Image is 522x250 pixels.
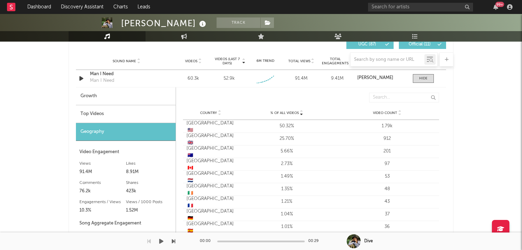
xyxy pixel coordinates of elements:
span: 🇩🇪 [188,216,193,221]
div: 8.91M [126,168,172,176]
div: Man I Need [90,77,114,84]
div: Dive [364,238,373,244]
div: 36 [339,223,436,230]
div: 00:00 [200,237,214,245]
div: 43 [339,198,436,205]
div: 50.32% [238,123,335,130]
div: 25.70% [238,135,335,142]
span: Country [200,111,217,115]
div: Top Videos [76,105,176,123]
div: 48 [339,186,436,193]
div: 1.35% [238,186,335,193]
div: Comments [79,179,126,187]
span: 🇫🇷 [188,203,193,208]
a: [PERSON_NAME] [357,76,406,80]
div: [GEOGRAPHIC_DATA] [186,170,235,184]
input: Search for artists [368,3,473,12]
div: 2.73% [238,160,335,167]
div: [PERSON_NAME] [121,17,208,29]
div: Sounds [79,231,126,239]
div: 52.9k [224,75,235,82]
div: 1.21% [238,198,335,205]
span: Video Count [373,111,397,115]
span: UGC ( 87 ) [351,42,383,47]
div: 1.04% [238,211,335,218]
div: [GEOGRAPHIC_DATA] [186,133,235,146]
div: [GEOGRAPHIC_DATA] [186,120,235,134]
div: 10.3% [79,206,126,215]
span: Official ( 11 ) [403,42,436,47]
div: Views / 1000 Posts [126,198,172,206]
div: 423k [126,187,172,195]
div: 5.66% [238,148,335,155]
div: 53 [339,173,436,180]
div: [GEOGRAPHIC_DATA] [186,145,235,159]
div: Videos [126,231,172,239]
div: 76.2k [79,187,126,195]
div: 60.3k [177,75,210,82]
span: 🇬🇧 [188,141,193,145]
div: Growth [76,87,176,105]
div: 9.41M [321,75,354,82]
div: 91.4M [285,75,318,82]
div: 1.49% [238,173,335,180]
span: 🇺🇸 [188,128,193,133]
input: Search... [369,93,439,102]
div: 97 [339,160,436,167]
div: 1.01% [238,223,335,230]
span: 🇦🇺 [188,153,193,158]
div: Shares [126,179,172,187]
div: 912 [339,135,436,142]
div: Likes [126,159,172,168]
div: Engagements / Views [79,198,126,206]
button: UGC(87) [346,40,394,49]
div: Video Engagement [79,148,172,156]
span: 🇪🇸 [188,229,193,233]
strong: [PERSON_NAME] [357,76,393,80]
button: Official(11) [399,40,446,49]
div: [GEOGRAPHIC_DATA] [186,221,235,234]
span: 🇮🇪 [188,191,193,195]
div: [GEOGRAPHIC_DATA] [186,195,235,209]
button: Track [217,17,260,28]
button: 99+ [493,4,498,10]
div: Song Aggregate Engagement [79,219,172,228]
div: [GEOGRAPHIC_DATA] [186,208,235,222]
input: Search by song name or URL [351,57,424,63]
span: 🇨🇦 [188,166,193,170]
div: Geography [76,123,176,141]
span: 🇳🇱 [188,178,193,183]
div: Views [79,159,126,168]
div: 91.4M [79,168,126,176]
div: 1.52M [126,206,172,215]
div: [GEOGRAPHIC_DATA] [186,158,235,171]
a: Man I Need [90,71,163,78]
div: 1.79k [339,123,436,130]
span: % of all Videos [270,111,299,115]
div: 37 [339,211,436,218]
div: 00:29 [308,237,322,245]
div: [GEOGRAPHIC_DATA] [186,183,235,197]
div: 99 + [495,2,504,7]
div: 201 [339,148,436,155]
